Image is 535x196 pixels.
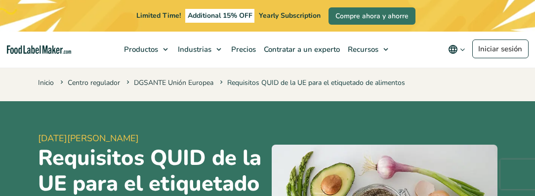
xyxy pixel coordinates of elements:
a: Inicio [38,78,54,87]
a: Industrias [173,32,226,67]
a: Centro regulador [68,78,120,87]
span: Productos [121,44,159,54]
a: Precios [226,32,259,67]
span: Contratar a un experto [261,44,341,54]
span: Recursos [345,44,379,54]
a: Iniciar sesión [472,39,529,58]
span: Industrias [175,44,212,54]
a: DGSANTE Unión Europea [134,78,213,87]
span: Limited Time! [136,11,181,20]
a: Contratar a un experto [259,32,343,67]
span: Precios [228,44,257,54]
a: Recursos [343,32,393,67]
a: Productos [119,32,173,67]
span: Additional 15% OFF [185,9,255,23]
a: Compre ahora y ahorre [329,7,415,25]
span: [DATE][PERSON_NAME] [38,132,264,145]
span: Yearly Subscription [259,11,321,20]
span: Requisitos QUID de la UE para el etiquetado de alimentos [218,78,405,87]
